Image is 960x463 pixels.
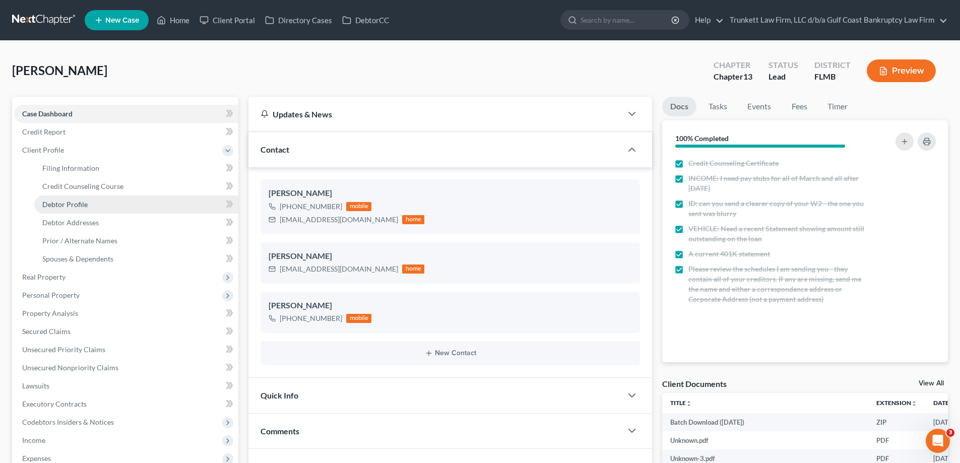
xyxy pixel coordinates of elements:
a: Spouses & Dependents [34,250,238,268]
span: Client Profile [22,146,64,154]
span: Spouses & Dependents [42,254,113,263]
span: Case Dashboard [22,109,73,118]
div: FLMB [814,71,851,83]
span: Debtor Addresses [42,218,99,227]
a: Property Analysis [14,304,238,322]
div: Chapter [714,71,752,83]
a: Case Dashboard [14,105,238,123]
span: Personal Property [22,291,80,299]
a: Filing Information [34,159,238,177]
a: Executory Contracts [14,395,238,413]
span: Contact [261,145,289,154]
span: Property Analysis [22,309,78,317]
button: Preview [867,59,936,82]
div: [EMAIL_ADDRESS][DOMAIN_NAME] [280,264,398,274]
div: mobile [346,202,371,211]
div: [PHONE_NUMBER] [280,313,342,323]
span: ID: can you send a clearer copy of your W2 - the one you sent was blurry [688,199,868,219]
a: Debtor Profile [34,195,238,214]
div: [PERSON_NAME] [269,300,632,312]
span: 13 [743,72,752,81]
span: Debtor Profile [42,200,88,209]
div: Updates & News [261,109,610,119]
a: Unsecured Nonpriority Claims [14,359,238,377]
span: INCOME: I need pay stubs for all of March and all after [DATE] [688,173,868,193]
a: Unsecured Priority Claims [14,341,238,359]
div: Status [769,59,798,71]
a: Client Portal [195,11,260,29]
a: Extensionunfold_more [876,399,917,407]
a: Directory Cases [260,11,337,29]
a: Events [739,97,779,116]
div: District [814,59,851,71]
span: Lawsuits [22,381,49,390]
div: [EMAIL_ADDRESS][DOMAIN_NAME] [280,215,398,225]
span: Secured Claims [22,327,71,336]
div: [PHONE_NUMBER] [280,202,342,212]
span: Unsecured Priority Claims [22,345,105,354]
span: Credit Report [22,127,66,136]
td: Batch Download ([DATE]) [662,413,868,431]
a: Lawsuits [14,377,238,395]
span: Income [22,436,45,444]
a: Tasks [700,97,735,116]
div: [PERSON_NAME] [269,250,632,262]
a: Home [152,11,195,29]
a: Help [690,11,724,29]
input: Search by name... [581,11,673,29]
a: View All [919,380,944,387]
span: Credit Counseling Certificate [688,158,779,168]
span: Expenses [22,454,51,462]
a: DebtorCC [337,11,394,29]
span: Comments [261,426,299,436]
a: Trunkett Law Firm, LLC d/b/a Gulf Coast Bankruptcy Law Firm [725,11,947,29]
span: Filing Information [42,164,99,172]
a: Docs [662,97,696,116]
span: A current 401K statement [688,249,770,259]
a: Titleunfold_more [670,399,692,407]
strong: 100% Completed [675,134,729,143]
td: Unknown.pdf [662,431,868,449]
span: VEHICLE: Need a recent Statement showing amount still outstanding on the loan [688,224,868,244]
div: Lead [769,71,798,83]
div: mobile [346,314,371,323]
div: [PERSON_NAME] [269,187,632,200]
div: home [402,264,424,274]
span: Unsecured Nonpriority Claims [22,363,118,372]
a: Fees [783,97,815,116]
span: Real Property [22,273,66,281]
i: unfold_more [911,401,917,407]
td: ZIP [868,413,925,431]
button: New Contact [269,349,632,357]
a: Credit Report [14,123,238,141]
iframe: Intercom live chat [926,429,950,453]
i: unfold_more [686,401,692,407]
span: New Case [105,17,139,24]
div: Client Documents [662,378,727,389]
a: Secured Claims [14,322,238,341]
span: Please review the schedules I am sending you - they contain all of your creditors. If any are mis... [688,264,868,304]
a: Timer [819,97,856,116]
a: Debtor Addresses [34,214,238,232]
span: Quick Info [261,390,298,400]
a: Credit Counseling Course [34,177,238,195]
span: Executory Contracts [22,400,87,408]
span: Prior / Alternate Names [42,236,117,245]
td: PDF [868,431,925,449]
span: Credit Counseling Course [42,182,123,190]
span: Codebtors Insiders & Notices [22,418,114,426]
span: [PERSON_NAME] [12,63,107,78]
a: Prior / Alternate Names [34,232,238,250]
div: home [402,215,424,224]
span: 3 [946,429,954,437]
div: Chapter [714,59,752,71]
